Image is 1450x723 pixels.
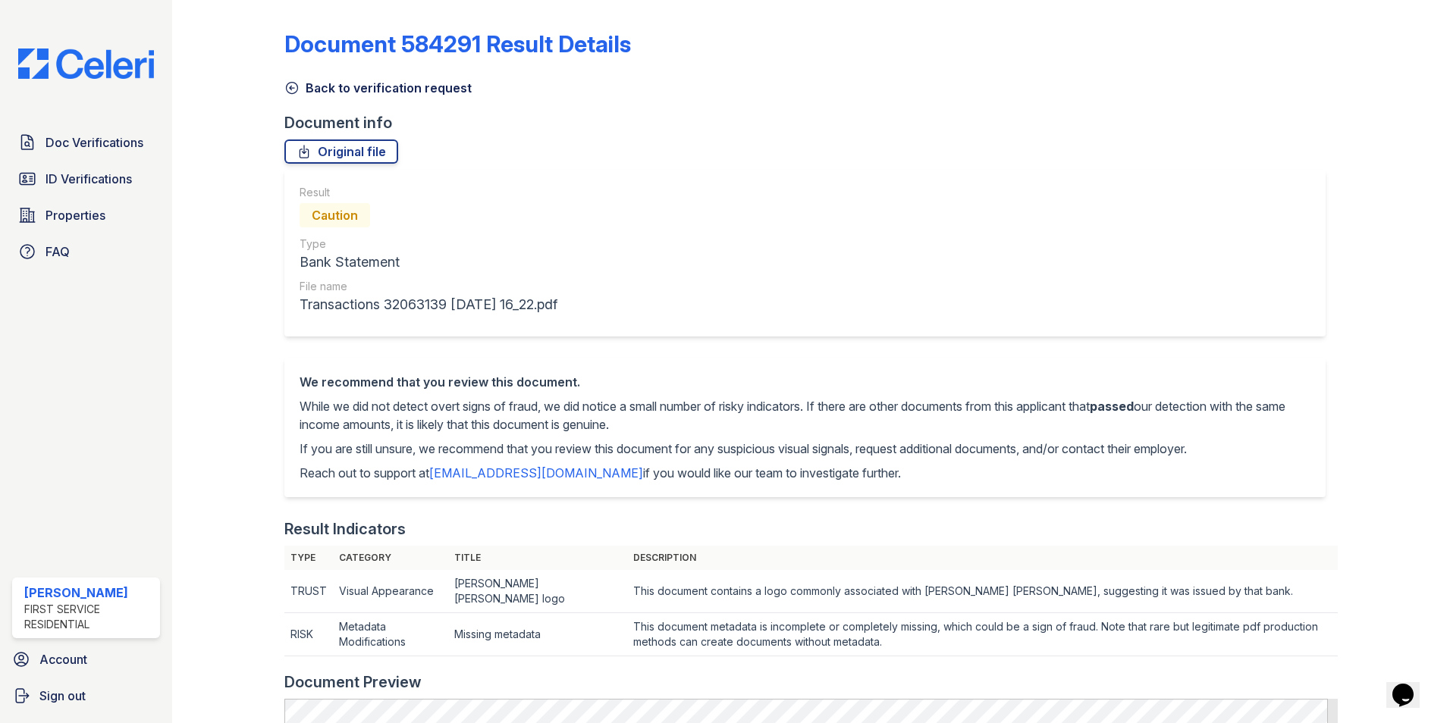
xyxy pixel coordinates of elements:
[300,185,557,200] div: Result
[300,373,1310,391] div: We recommend that you review this document.
[284,112,1338,133] div: Document info
[284,79,472,97] a: Back to verification request
[333,570,448,613] td: Visual Appearance
[24,602,154,632] div: First Service Residential
[300,440,1310,458] p: If you are still unsure, we recommend that you review this document for any suspicious visual sig...
[333,546,448,570] th: Category
[448,546,627,570] th: Title
[284,139,398,164] a: Original file
[429,465,643,480] a: [EMAIL_ADDRESS][DOMAIN_NAME]
[284,570,333,613] td: TRUST
[284,518,406,540] div: Result Indicators
[333,613,448,656] td: Metadata Modifications
[300,252,557,273] div: Bank Statement
[12,127,160,158] a: Doc Verifications
[12,164,160,194] a: ID Verifications
[627,613,1339,656] td: This document metadata is incomplete or completely missing, which could be a sign of fraud. Note ...
[46,133,143,152] span: Doc Verifications
[284,671,422,693] div: Document Preview
[300,294,557,315] div: Transactions 32063139 [DATE] 16_22.pdf
[627,570,1339,613] td: This document contains a logo commonly associated with [PERSON_NAME] [PERSON_NAME], suggesting it...
[284,546,333,570] th: Type
[300,236,557,252] div: Type
[300,464,1310,482] p: Reach out to support at if you would like our team to investigate further.
[1386,662,1435,708] iframe: chat widget
[46,170,132,188] span: ID Verifications
[39,687,86,705] span: Sign out
[300,397,1310,433] p: While we did not detect overt signs of fraud, we did notice a small number of risky indicators. I...
[46,206,105,224] span: Properties
[627,546,1339,570] th: Description
[6,49,166,79] img: CE_Logo_Blue-a8612792a0a2168367f1c8372b55b34899dd931a85d93a1a3d3e32e68fde9ad4.png
[24,584,154,602] div: [PERSON_NAME]
[300,203,370,227] div: Caution
[12,236,160,267] a: FAQ
[448,570,627,613] td: [PERSON_NAME] [PERSON_NAME] logo
[284,613,333,656] td: RISK
[6,681,166,711] a: Sign out
[6,644,166,674] a: Account
[300,279,557,294] div: File name
[448,613,627,656] td: Missing metadata
[39,650,87,668] span: Account
[12,200,160,230] a: Properties
[284,30,631,58] a: Document 584291 Result Details
[46,243,70,261] span: FAQ
[1090,399,1134,414] span: passed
